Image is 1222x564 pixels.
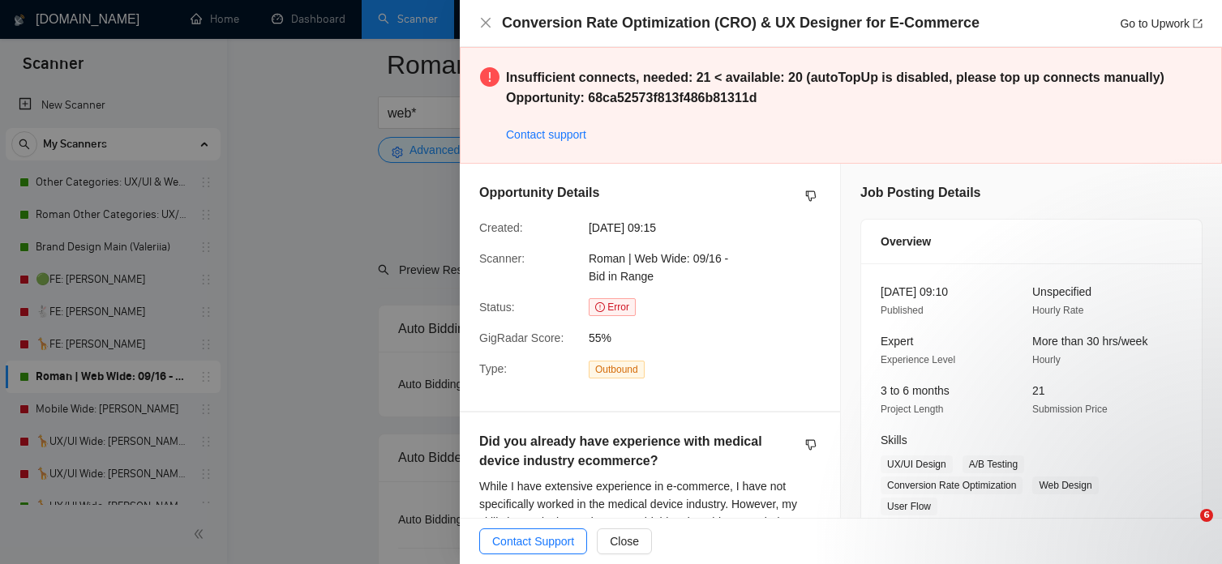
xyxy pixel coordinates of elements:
[881,335,913,348] span: Expert
[801,186,821,206] button: dislike
[1032,285,1091,298] span: Unspecified
[479,183,599,203] h5: Opportunity Details
[610,532,639,550] span: Close
[801,435,821,455] button: dislike
[589,298,636,316] span: Error
[589,361,645,378] span: Outbound
[881,434,907,446] span: Skills
[881,233,931,250] span: Overview
[805,438,817,451] span: dislike
[595,302,605,312] span: exclamation-circle
[479,528,587,554] button: Contact Support
[881,404,943,415] span: Project Length
[881,498,937,515] span: User Flow
[1167,509,1206,548] iframe: Intercom live chat
[479,16,492,29] span: close
[805,190,817,203] span: dislike
[589,329,832,347] span: 55%
[479,477,821,531] div: While I have extensive experience in e-commerce, I have not specifically worked in the medical de...
[506,128,586,141] a: Contact support
[597,528,652,554] button: Close
[1032,335,1147,348] span: More than 30 hrs/week
[881,354,955,365] span: Experience Level
[492,532,574,550] span: Contact Support
[479,331,564,344] span: GigRadar Score:
[479,221,523,234] span: Created:
[881,305,924,316] span: Published
[881,455,953,473] span: UX/UI Design
[1200,509,1213,522] span: 6
[589,252,728,283] span: Roman | Web Wide: 09/16 - Bid in Range
[479,432,770,471] h5: Did you already have experience with medical device industry ecommerce?
[1032,384,1045,397] span: 21
[479,301,515,314] span: Status:
[1032,305,1083,316] span: Hourly Rate
[479,362,507,375] span: Type:
[589,219,832,237] span: [DATE] 09:15
[479,252,525,265] span: Scanner:
[506,70,1164,105] strong: Insufficient connects, needed: 21 < available: 20 (autoTopUp is disabled, please top up connects ...
[881,285,948,298] span: [DATE] 09:10
[1120,17,1203,30] a: Go to Upworkexport
[479,16,492,30] button: Close
[502,13,980,33] h4: Conversion Rate Optimization (CRO) & UX Designer for E-Commerce
[881,384,950,397] span: 3 to 6 months
[1032,354,1061,365] span: Hourly
[1193,19,1203,28] span: export
[480,67,500,87] span: exclamation-circle
[881,476,1023,494] span: Conversion Rate Optimization
[860,183,980,203] h5: Job Posting Details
